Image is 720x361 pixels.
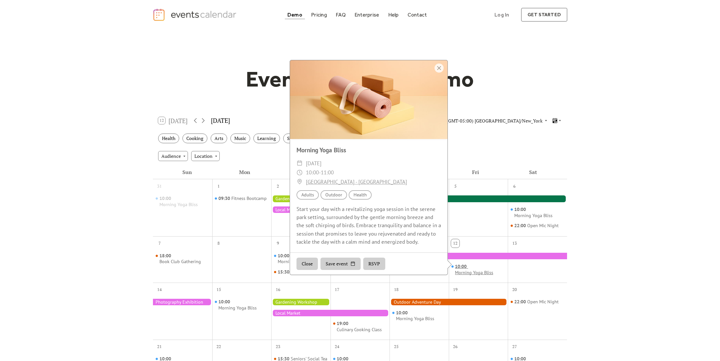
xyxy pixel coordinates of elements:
div: Pricing [311,13,327,17]
a: Help [386,10,401,19]
a: Enterprise [352,10,382,19]
div: Demo [287,13,302,17]
div: Help [388,13,399,17]
a: FAQ [333,10,348,19]
a: home [153,8,238,21]
div: Enterprise [354,13,379,17]
div: Contact [408,13,427,17]
a: Log In [488,8,516,22]
a: Pricing [308,10,330,19]
a: get started [521,8,567,22]
h1: Events Calendar Demo [236,66,484,92]
a: Demo [285,10,305,19]
div: FAQ [336,13,346,17]
a: Contact [405,10,430,19]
